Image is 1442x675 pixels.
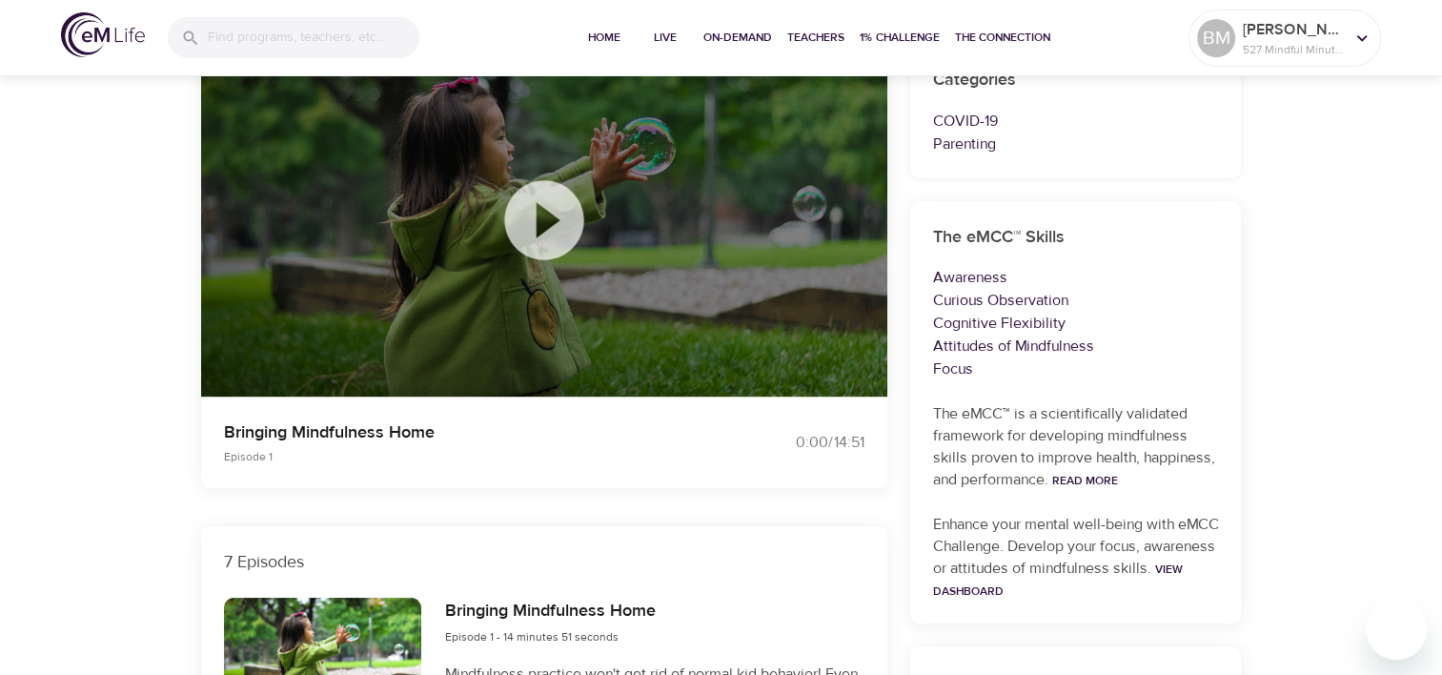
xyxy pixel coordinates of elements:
[224,549,864,575] p: 7 Episodes
[955,28,1050,48] span: The Connection
[933,312,1219,335] p: Cognitive Flexibility
[787,28,844,48] span: Teachers
[1243,41,1344,58] p: 527 Mindful Minutes
[1197,19,1235,57] div: BM
[581,28,627,48] span: Home
[933,266,1219,289] p: Awareness
[224,419,699,445] p: Bringing Mindfulness Home
[933,403,1219,491] p: The eMCC™ is a scientifically validated framework for developing mindfulness skills proven to imp...
[444,629,618,644] span: Episode 1 - 14 minutes 51 seconds
[933,562,1183,599] a: View Dashboard
[860,28,940,48] span: 1% Challenge
[721,432,864,454] div: 0:00 / 14:51
[224,448,699,465] p: Episode 1
[1366,599,1427,660] iframe: Button to launch messaging window
[703,28,772,48] span: On-Demand
[933,514,1219,602] p: Enhance your mental well-being with eMCC Challenge. Develop your focus, awareness or attitudes of...
[933,110,1219,133] p: COVID-19
[444,598,655,625] h6: Bringing Mindfulness Home
[61,12,145,57] img: logo
[208,17,419,58] input: Find programs, teachers, etc...
[933,289,1219,312] p: Curious Observation
[1052,473,1118,488] a: Read More
[933,358,1219,380] p: Focus
[933,67,1219,94] h6: Categories
[933,224,1219,252] h6: The eMCC™ Skills
[1243,18,1344,41] p: [PERSON_NAME]
[933,133,1219,155] p: Parenting
[642,28,688,48] span: Live
[933,335,1219,358] p: Attitudes of Mindfulness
